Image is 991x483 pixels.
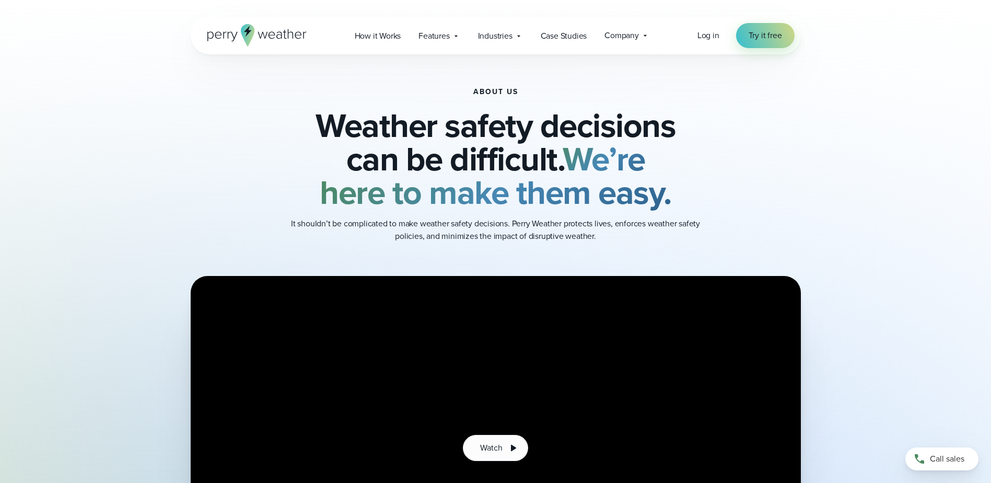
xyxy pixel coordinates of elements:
h2: Weather safety decisions can be difficult. [243,109,749,209]
span: Case Studies [541,30,587,42]
span: Try it free [749,29,782,42]
span: Log in [697,29,719,41]
a: How it Works [346,25,410,47]
a: Call sales [905,447,978,470]
span: How it Works [355,30,401,42]
a: Log in [697,29,719,42]
span: Features [418,30,449,42]
a: Case Studies [532,25,596,47]
span: Company [604,29,639,42]
button: Watch [463,435,528,461]
a: Try it free [736,23,795,48]
h1: About Us [473,88,518,96]
p: It shouldn’t be complicated to make weather safety decisions. Perry Weather protects lives, enfor... [287,217,705,243]
span: Call sales [930,453,964,465]
span: Watch [480,442,502,454]
span: Industries [478,30,512,42]
strong: We’re here to make them easy. [320,134,671,217]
